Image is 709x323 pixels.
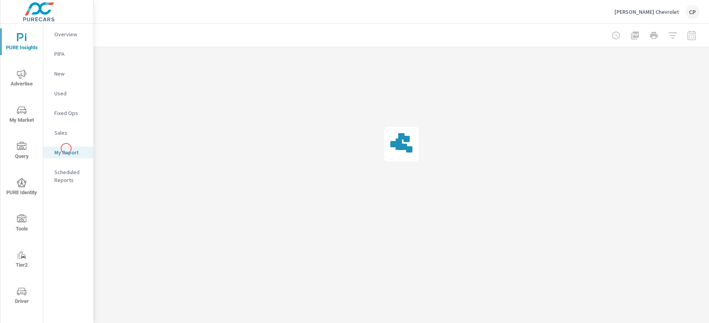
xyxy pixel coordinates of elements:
[3,142,41,161] span: Query
[54,129,87,137] p: Sales
[43,68,93,80] div: New
[3,33,41,52] span: PURE Insights
[54,89,87,97] p: Used
[43,107,93,119] div: Fixed Ops
[3,251,41,270] span: Tier2
[43,147,93,158] div: My Report
[43,87,93,99] div: Used
[3,287,41,306] span: Driver
[54,109,87,117] p: Fixed Ops
[54,168,87,184] p: Scheduled Reports
[54,149,87,156] p: My Report
[54,30,87,38] p: Overview
[43,48,93,60] div: PIPA
[3,214,41,234] span: Tools
[3,69,41,89] span: Advertise
[3,106,41,125] span: My Market
[43,127,93,139] div: Sales
[43,166,93,186] div: Scheduled Reports
[54,50,87,58] p: PIPA
[3,178,41,197] span: PURE Identity
[43,28,93,40] div: Overview
[614,8,679,15] p: [PERSON_NAME] Chevrolet
[685,5,700,19] div: CP
[54,70,87,78] p: New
